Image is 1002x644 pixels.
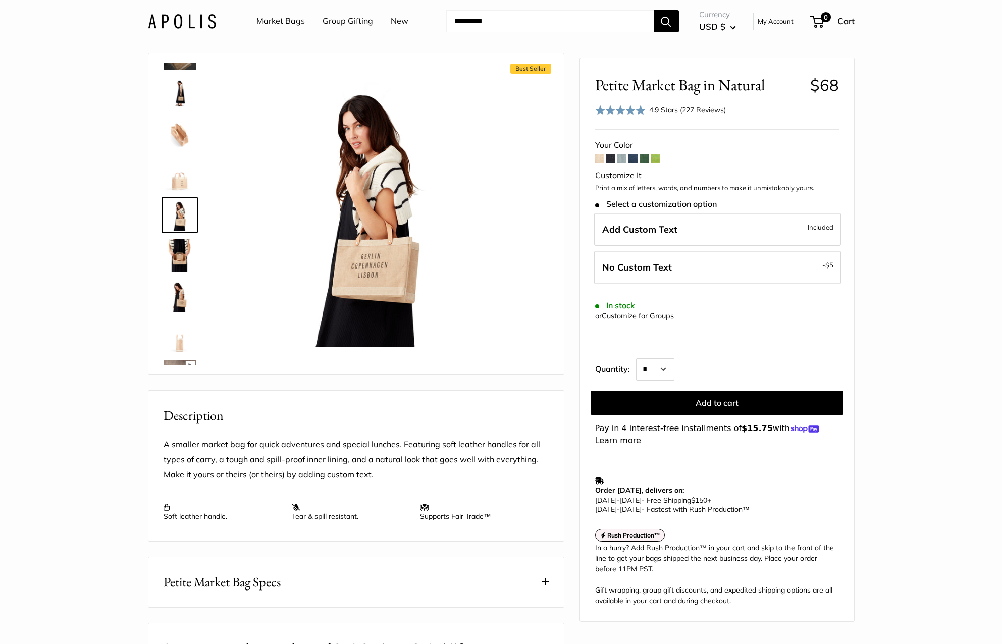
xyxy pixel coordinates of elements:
[595,309,674,323] div: or
[162,197,198,233] a: Petite Market Bag in Natural
[164,437,549,482] p: A smaller market bag for quick adventures and special lunches. Featuring soft leather handles for...
[162,76,198,112] a: Petite Market Bag in Natural
[595,505,750,514] span: - Fastest with Rush Production™
[811,13,855,29] a: 0 Cart
[164,239,196,272] img: Petite Market Bag in Natural
[691,496,707,505] span: $150
[822,259,833,271] span: -
[162,156,198,193] a: Petite Market Bag in Natural
[602,261,672,273] span: No Custom Text
[164,280,196,312] img: Petite Market Bag in Natural
[595,486,684,495] strong: Order [DATE], delivers on:
[617,496,620,505] span: -
[164,118,196,150] img: description_Spacious inner area with room for everything.
[162,237,198,274] a: Petite Market Bag in Natural
[164,503,282,521] p: Soft leather handle.
[164,360,196,393] img: Petite Market Bag in Natural
[292,503,410,521] p: Tear & spill resistant.
[148,14,216,28] img: Apolis
[164,158,196,191] img: Petite Market Bag in Natural
[595,102,726,117] div: 4.9 Stars (227 Reviews)
[595,496,617,505] span: [DATE]
[229,69,507,347] img: Petite Market Bag in Natural
[164,320,196,352] img: Petite Market Bag in Natural
[595,183,839,193] p: Print a mix of letters, words, and numbers to make it unmistakably yours.
[607,531,660,539] strong: Rush Production™
[820,12,830,22] span: 0
[162,358,198,395] a: Petite Market Bag in Natural
[164,572,281,592] span: Petite Market Bag Specs
[595,301,635,310] span: In stock
[164,78,196,110] img: Petite Market Bag in Natural
[162,318,198,354] a: Petite Market Bag in Natural
[594,251,841,284] label: Leave Blank
[837,16,855,26] span: Cart
[649,104,726,115] div: 4.9 Stars (227 Reviews)
[758,15,794,27] a: My Account
[808,221,833,233] span: Included
[162,278,198,314] a: Petite Market Bag in Natural
[595,199,717,209] span: Select a customization option
[825,261,833,269] span: $5
[595,355,636,381] label: Quantity:
[595,138,839,153] div: Your Color
[620,505,642,514] span: [DATE]
[591,391,843,415] button: Add to cart
[810,75,839,95] span: $68
[595,505,617,514] span: [DATE]
[256,14,305,29] a: Market Bags
[699,8,736,22] span: Currency
[420,503,538,521] p: Supports Fair Trade™
[699,19,736,35] button: USD $
[164,406,549,425] h2: Description
[391,14,408,29] a: New
[699,21,725,32] span: USD $
[162,116,198,152] a: description_Spacious inner area with room for everything.
[617,505,620,514] span: -
[602,311,674,320] a: Customize for Groups
[446,10,654,32] input: Search...
[595,168,839,183] div: Customize It
[164,199,196,231] img: Petite Market Bag in Natural
[594,212,841,246] label: Add Custom Text
[595,496,834,514] p: - Free Shipping +
[323,14,373,29] a: Group Gifting
[602,223,677,235] span: Add Custom Text
[595,76,803,94] span: Petite Market Bag in Natural
[510,64,551,74] span: Best Seller
[620,496,642,505] span: [DATE]
[654,10,679,32] button: Search
[8,606,108,636] iframe: Sign Up via Text for Offers
[595,543,839,606] div: In a hurry? Add Rush Production™ in your cart and skip to the front of the line to get your bags ...
[148,557,564,607] button: Petite Market Bag Specs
